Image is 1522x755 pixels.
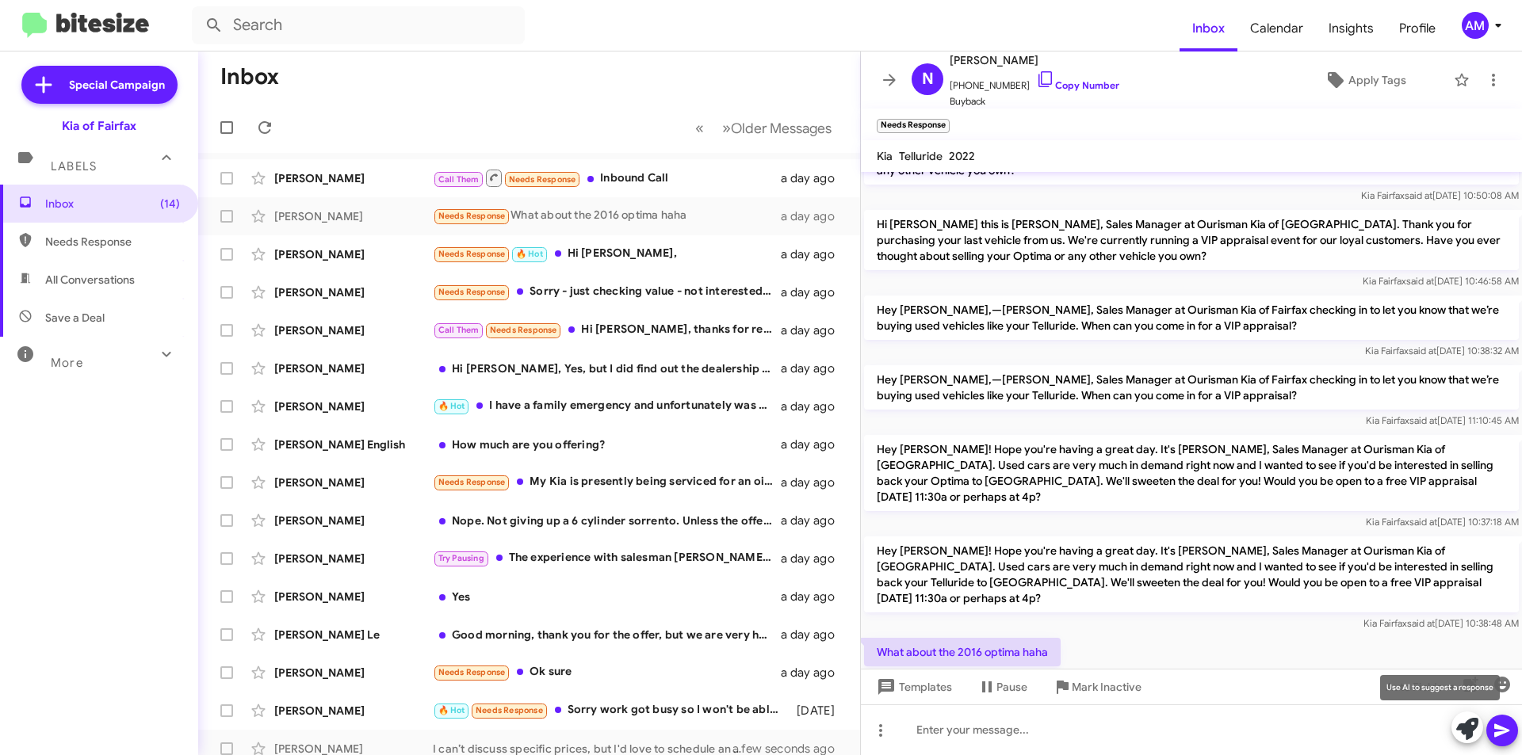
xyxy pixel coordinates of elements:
span: [PERSON_NAME] [950,51,1119,70]
span: 🔥 Hot [516,249,543,259]
a: Calendar [1237,6,1316,51]
span: Special Campaign [69,77,165,93]
span: 🔥 Hot [438,705,465,715]
button: Apply Tags [1283,66,1446,94]
p: Hey [PERSON_NAME],—[PERSON_NAME], Sales Manager at Ourisman Kia of Fairfax checking in to let you... [864,296,1519,340]
span: said at [1405,189,1432,201]
span: Try Pausing [438,553,484,563]
div: a day ago [781,665,847,681]
a: Copy Number [1036,79,1119,91]
div: [PERSON_NAME] [274,589,433,604]
span: Templates [874,673,952,701]
span: 2022 [949,149,975,163]
p: Hey [PERSON_NAME]! Hope you're having a great day. It's [PERSON_NAME], Sales Manager at Ourisman ... [864,435,1519,511]
div: How much are you offering? [433,437,781,452]
div: [PERSON_NAME] [274,665,433,681]
span: Telluride [899,149,943,163]
div: [PERSON_NAME] [274,360,433,376]
span: Needs Response [438,249,506,259]
div: a day ago [781,322,847,338]
div: [PERSON_NAME] [274,513,433,528]
span: Kia Fairfax [DATE] 10:38:32 AM [1365,345,1519,357]
div: [PERSON_NAME] [274,322,433,338]
span: said at [1406,275,1434,287]
div: a day ago [781,437,847,452]
span: Call Them [438,325,480,335]
div: a day ago [781,551,847,566]
div: Nope. Not giving up a 6 cylinder sorrento. Unless the offer is ridiculous. [433,513,781,528]
span: Kia Fairfax [DATE] 10:38:48 AM [1363,617,1519,629]
span: Needs Response [476,705,543,715]
span: said at [1409,414,1437,426]
span: Needs Response [438,667,506,677]
span: Needs Response [45,234,180,250]
span: Save a Deal [45,310,105,326]
span: Call Them [438,174,480,185]
div: a day ago [781,475,847,490]
div: [DATE] [789,703,847,719]
div: a day ago [781,360,847,376]
div: [PERSON_NAME] [274,398,433,414]
div: Sorry - just checking value - not interested in trading my car - plan to keep it for the next 5 y... [433,283,781,301]
div: Hi [PERSON_NAME], Yes, but I did find out the dealership payoff amount is $31,495. would you be a... [433,360,781,376]
div: My Kia is presently being serviced for an oil consumption issue. Would you still be interested in... [433,473,781,491]
div: a day ago [781,284,847,300]
span: said at [1407,617,1435,629]
span: Mark Inactive [1072,673,1141,701]
span: said at [1409,516,1437,528]
div: Ok sure [433,663,781,681]
p: Hey [PERSON_NAME],—[PERSON_NAME], Sales Manager at Ourisman Kia of Fairfax checking in to let you... [864,365,1519,410]
span: Needs Response [438,211,506,221]
div: Hi [PERSON_NAME], [433,245,781,263]
span: More [51,356,83,370]
p: What about the 2016 optima haha [864,638,1061,666]
button: AM [1448,12,1505,39]
div: a day ago [781,627,847,643]
div: a day ago [781,513,847,528]
span: Inbox [45,196,180,212]
div: a day ago [781,170,847,186]
div: Hi [PERSON_NAME], thanks for reaching out. If you offered enough is the key part. Let's schedule ... [433,321,781,339]
span: Pause [996,673,1027,701]
button: Previous [686,112,713,144]
span: Needs Response [490,325,557,335]
h1: Inbox [220,64,279,90]
span: Needs Response [438,477,506,487]
nav: Page navigation example [686,112,841,144]
div: [PERSON_NAME] English [274,437,433,452]
span: (14) [160,196,180,212]
a: Special Campaign [21,66,178,104]
span: All Conversations [45,272,135,288]
div: [PERSON_NAME] [274,703,433,719]
button: Next [713,112,841,144]
span: » [722,118,731,138]
span: Older Messages [731,120,832,137]
div: [PERSON_NAME] [274,246,433,262]
span: Needs Response [509,174,576,185]
span: Buyback [950,93,1119,109]
span: « [695,118,704,138]
span: Kia Fairfax [DATE] 10:50:08 AM [1361,189,1519,201]
input: Search [192,6,525,44]
span: Needs Response [438,287,506,297]
div: a day ago [781,398,847,414]
div: Sorry work got busy so I won't be able to make it. I'll reach back out either [DATE] or [DATE] to... [433,701,789,719]
button: Pause [965,673,1040,701]
div: [PERSON_NAME] [274,208,433,224]
div: Use AI to suggest a response [1380,675,1500,700]
p: Hey [PERSON_NAME]! Hope you're having a great day. It's [PERSON_NAME], Sales Manager at Ourisman ... [864,536,1519,612]
span: Labels [51,159,97,173]
span: Kia Fairfax [DATE] 10:46:58 AM [1363,275,1519,287]
span: N [922,67,934,92]
div: Yes [433,589,781,604]
div: AM [1462,12,1489,39]
a: Profile [1386,6,1448,51]
span: Kia Fairfax [DATE] 10:37:18 AM [1366,516,1519,528]
span: Inbox [1180,6,1237,51]
div: [PERSON_NAME] [274,170,433,186]
div: Inbound Call [433,168,781,188]
div: Good morning, thank you for the offer, but we are very happy with our forte and have no plans to ... [433,627,781,643]
button: Templates [861,673,965,701]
